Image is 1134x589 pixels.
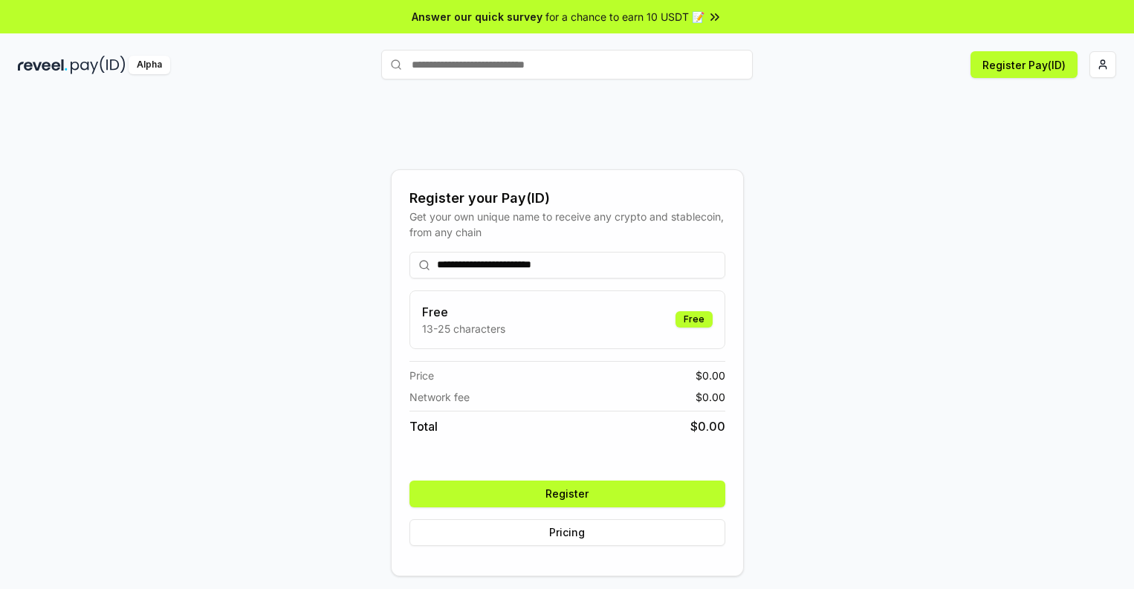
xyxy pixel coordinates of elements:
[696,389,725,405] span: $ 0.00
[409,417,438,435] span: Total
[409,188,725,209] div: Register your Pay(ID)
[409,389,470,405] span: Network fee
[422,321,505,336] p: 13-25 characters
[422,303,505,321] h3: Free
[545,9,704,25] span: for a chance to earn 10 USDT 📝
[409,481,725,507] button: Register
[690,417,725,435] span: $ 0.00
[18,56,68,74] img: reveel_dark
[971,51,1078,78] button: Register Pay(ID)
[409,519,725,546] button: Pricing
[409,368,434,383] span: Price
[71,56,126,74] img: pay_id
[412,9,542,25] span: Answer our quick survey
[409,209,725,240] div: Get your own unique name to receive any crypto and stablecoin, from any chain
[696,368,725,383] span: $ 0.00
[129,56,170,74] div: Alpha
[675,311,713,328] div: Free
